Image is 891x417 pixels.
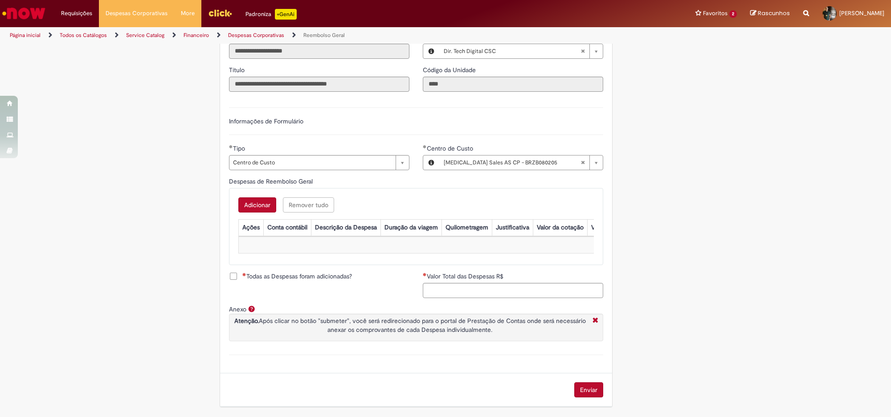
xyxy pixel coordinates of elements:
a: Financeiro [184,32,209,39]
a: Despesas Corporativas [228,32,284,39]
i: Fechar More information Por anexo [590,316,601,326]
a: [MEDICAL_DATA] Sales AS CP - BRZB080205Limpar campo Centro de Custo [439,155,603,170]
label: Informações de Formulário [229,117,303,125]
span: Despesas de Reembolso Geral [229,177,315,185]
span: Valor Total das Despesas R$ [427,272,505,280]
button: Local, Visualizar este registro Dir. Tech Digital CSC [423,44,439,58]
p: Após clicar no botão "submeter", você será redirecionado para o portal de Prestação de Contas ond... [232,316,588,334]
span: Centro de Custo [427,144,475,152]
th: Duração da viagem [380,219,441,236]
p: +GenAi [275,9,297,20]
span: Todas as Despesas foram adicionadas? [242,272,352,281]
span: Dir. Tech Digital CSC [444,44,580,58]
abbr: Limpar campo Centro de Custo [576,155,589,170]
button: Enviar [574,382,603,397]
span: More [181,9,195,18]
th: Descrição da Despesa [311,219,380,236]
th: Ações [238,219,263,236]
span: Obrigatório Preenchido [229,145,233,148]
label: Anexo [229,305,246,313]
ul: Trilhas de página [7,27,587,44]
label: Somente leitura - Título [229,65,246,74]
a: Rascunhos [750,9,790,18]
input: Código da Unidade [423,77,603,92]
a: Reembolso Geral [303,32,345,39]
span: Necessários [242,273,246,276]
th: Valor por Litro [587,219,634,236]
div: Padroniza [245,9,297,20]
span: Rascunhos [758,9,790,17]
span: Centro de Custo [233,155,391,170]
span: Tipo [233,144,247,152]
span: Favoritos [703,9,728,18]
input: Valor Total das Despesas R$ [423,283,603,298]
span: Obrigatório Preenchido [423,145,427,148]
a: Todos os Catálogos [60,32,107,39]
img: ServiceNow [1,4,47,22]
span: 2 [729,10,737,18]
span: [PERSON_NAME] [839,9,884,17]
th: Justificativa [492,219,533,236]
button: Centro de Custo, Visualizar este registro CAPEX Sales AS CP - BRZB080205 [423,155,439,170]
abbr: Limpar campo Local [576,44,589,58]
input: Título [229,77,409,92]
input: Email [229,44,409,59]
a: Dir. Tech Digital CSCLimpar campo Local [439,44,603,58]
label: Somente leitura - Código da Unidade [423,65,478,74]
span: Somente leitura - Título [229,66,246,74]
span: Requisições [61,9,92,18]
th: Quilometragem [441,219,492,236]
span: [MEDICAL_DATA] Sales AS CP - BRZB080205 [444,155,580,170]
span: Necessários [423,273,427,276]
a: Página inicial [10,32,41,39]
a: Service Catalog [126,32,164,39]
strong: Atenção. [234,317,259,325]
span: Ajuda para Anexo [246,305,257,312]
th: Conta contábil [263,219,311,236]
img: click_logo_yellow_360x200.png [208,6,232,20]
th: Valor da cotação [533,219,587,236]
button: Add a row for Despesas de Reembolso Geral [238,197,276,213]
span: Somente leitura - Código da Unidade [423,66,478,74]
span: Despesas Corporativas [106,9,168,18]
